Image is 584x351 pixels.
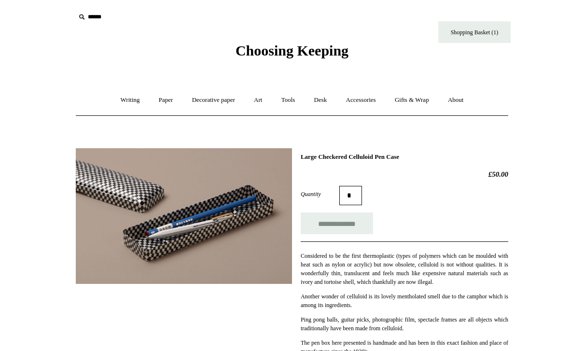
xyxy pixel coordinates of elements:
a: Writing [112,87,149,113]
p: Another wonder of celluloid is its lovely mentholated smell due to the camphor which is among its... [301,292,508,309]
a: Desk [306,87,336,113]
a: About [439,87,473,113]
a: Decorative paper [183,87,244,113]
a: Accessories [337,87,385,113]
a: Gifts & Wrap [386,87,438,113]
a: Tools [273,87,304,113]
h2: £50.00 [301,170,508,179]
a: Shopping Basket (1) [438,21,511,43]
a: Choosing Keeping [236,50,348,57]
label: Quantity [301,190,339,198]
a: Art [245,87,271,113]
h1: Large Checkered Celluloid Pen Case [301,153,508,161]
p: Ping pong balls, guitar picks, photographic film, spectacle frames are all objects which traditio... [301,315,508,333]
img: Large Checkered Celluloid Pen Case [76,148,292,284]
p: Considered to be the first thermoplastic (types of polymers which can be moulded with heat such a... [301,252,508,286]
a: Paper [150,87,182,113]
span: Choosing Keeping [236,42,348,58]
